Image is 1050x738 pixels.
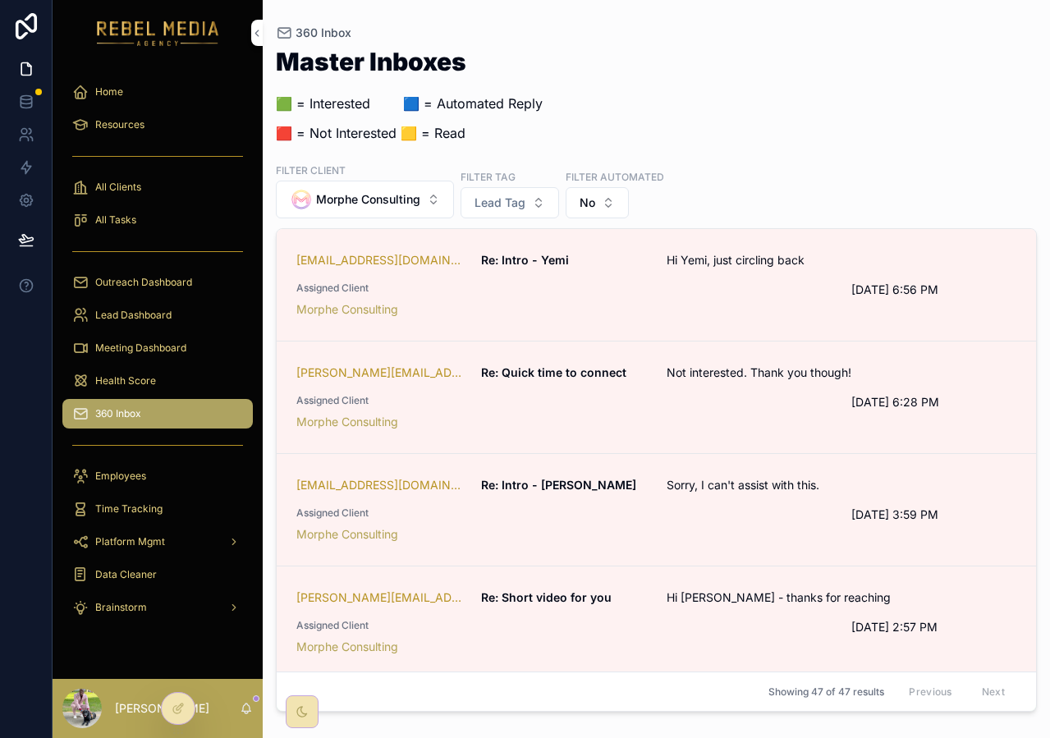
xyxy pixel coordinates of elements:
span: Showing 47 of 47 results [768,685,884,699]
a: Resources [62,110,253,140]
span: Hi Yemi, just circling back [667,252,893,268]
a: Morphe Consulting [296,639,398,655]
a: Lead Dashboard [62,300,253,330]
button: Select Button [566,187,629,218]
strong: Re: Quick time to connect [481,365,626,379]
span: Morphe Consulting [316,191,420,208]
p: 🟩 = Interested ‎ ‎ ‎ ‎ ‎ ‎‎ ‎ 🟦 = Automated Reply [276,94,543,113]
span: Outreach Dashboard [95,276,192,289]
span: All Tasks [95,213,136,227]
span: Data Cleaner [95,568,157,581]
a: Morphe Consulting [296,526,398,543]
a: [PERSON_NAME][EMAIL_ADDRESS][DOMAIN_NAME]Re: Short video for youHi [PERSON_NAME] - thanks for rea... [277,566,1036,679]
a: Morphe Consulting [296,301,398,318]
span: Not interested. Thank you though! [667,364,893,381]
a: Outreach Dashboard [62,268,253,297]
span: [DATE] 6:28 PM [851,394,1016,410]
a: Meeting Dashboard [62,333,253,363]
span: Time Tracking [95,502,163,516]
a: Employees [62,461,253,491]
span: No [580,195,595,211]
span: [DATE] 2:57 PM [851,619,1016,635]
strong: Re: Intro - Yemi [481,253,569,267]
a: Data Cleaner [62,560,253,589]
span: Platform Mgmt [95,535,165,548]
span: Meeting Dashboard [95,341,186,355]
p: 🟥 = Not Interested 🟨 = Read [276,123,543,143]
a: 360 Inbox [62,399,253,429]
button: Select Button [276,181,454,218]
strong: Re: Intro - [PERSON_NAME] [481,478,636,492]
a: [EMAIL_ADDRESS][DOMAIN_NAME] [296,252,461,268]
span: Assigned Client [296,394,832,407]
span: Lead Tag [475,195,525,211]
a: Morphe Consulting [296,414,398,430]
p: [PERSON_NAME] [115,700,209,717]
span: Resources [95,118,144,131]
button: Select Button [461,187,559,218]
div: scrollable content [53,66,263,644]
label: Filter Client [276,163,346,177]
span: 360 Inbox [95,407,141,420]
a: [EMAIL_ADDRESS][DOMAIN_NAME]Re: Intro - [PERSON_NAME]Sorry, I can't assist with this.Assigned Cli... [277,454,1036,566]
a: Platform Mgmt [62,527,253,557]
a: Brainstorm [62,593,253,622]
span: Home [95,85,123,99]
a: All Clients [62,172,253,202]
span: Assigned Client [296,507,832,520]
a: Health Score [62,366,253,396]
span: Lead Dashboard [95,309,172,322]
a: [EMAIL_ADDRESS][DOMAIN_NAME]Re: Intro - YemiHi Yemi, just circling backAssigned ClientMorphe Cons... [277,229,1036,341]
span: Employees [95,470,146,483]
a: Home [62,77,253,107]
label: Filter Automated [566,169,664,184]
a: [PERSON_NAME][EMAIL_ADDRESS][DOMAIN_NAME] [296,589,461,606]
img: App logo [97,20,219,46]
a: [PERSON_NAME][EMAIL_ADDRESS][DOMAIN_NAME] [296,364,461,381]
a: 360 Inbox [276,25,351,41]
a: All Tasks [62,205,253,235]
a: Time Tracking [62,494,253,524]
span: Sorry, I can't assist with this. [667,477,893,493]
span: Health Score [95,374,156,387]
label: Filter Tag [461,169,516,184]
span: Assigned Client [296,619,832,632]
span: Assigned Client [296,282,832,295]
span: 360 Inbox [296,25,351,41]
span: Brainstorm [95,601,147,614]
span: [DATE] 6:56 PM [851,282,1016,298]
a: [EMAIL_ADDRESS][DOMAIN_NAME] [296,477,461,493]
h1: Master Inboxes [276,49,543,74]
span: [DATE] 3:59 PM [851,507,1016,523]
strong: Re: Short video for you [481,590,612,604]
span: All Clients [95,181,141,194]
span: Hi [PERSON_NAME] - thanks for reaching [667,589,893,606]
a: [PERSON_NAME][EMAIL_ADDRESS][DOMAIN_NAME]Re: Quick time to connectNot interested. Thank you thoug... [277,341,1036,454]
